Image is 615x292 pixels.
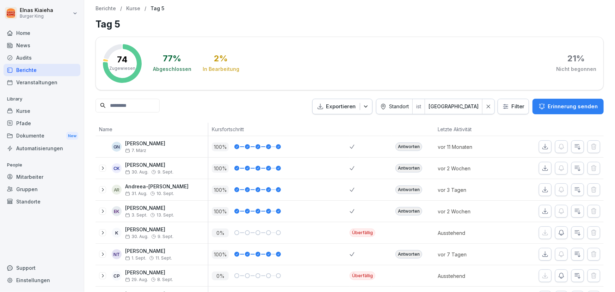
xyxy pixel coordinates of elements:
a: News [4,39,80,51]
p: [PERSON_NAME] [125,270,173,276]
p: Letzte Aktivität [438,126,501,133]
div: Filter [502,103,524,110]
div: Nicht begonnen [556,66,596,73]
p: [PERSON_NAME] [125,141,165,147]
span: 11. Sept. [155,256,172,261]
span: 30. Aug. [125,170,148,175]
a: Gruppen [4,183,80,195]
div: Abgeschlossen [153,66,191,73]
div: Antworten [395,142,422,151]
a: Standorte [4,195,80,208]
p: 74 [117,55,128,64]
p: Elnas Kiaieha [20,7,53,13]
p: [PERSON_NAME] [125,227,173,233]
a: Berichte [96,6,116,12]
div: Überfällig [350,272,375,280]
a: Veranstaltungen [4,76,80,89]
p: 0 % [212,229,229,237]
a: DokumenteNew [4,129,80,142]
a: Audits [4,51,80,64]
p: People [4,159,80,171]
div: 21 % [568,54,585,63]
div: Antworten [395,185,422,194]
div: NT [112,249,122,259]
button: Filter [498,99,529,114]
p: [PERSON_NAME] [125,205,174,211]
a: Berichte [4,64,80,76]
p: Erinnerung senden [548,103,598,110]
p: 0 % [212,272,229,280]
div: EK [112,206,122,216]
p: Name [99,126,204,133]
p: 100 % [212,185,229,194]
span: 29. Aug. [125,277,148,282]
span: 1. Sept. [125,256,146,261]
div: ist [413,99,425,114]
div: 2 % [214,54,228,63]
div: K [112,228,122,238]
div: New [66,132,78,140]
p: Tag 5 [150,6,164,12]
p: Kursfortschritt [212,126,346,133]
p: vor 7 Tagen [438,251,505,258]
a: Automatisierungen [4,142,80,154]
p: Andreea-[PERSON_NAME] [125,184,189,190]
h1: Tag 5 [96,17,604,31]
div: Überfällig [350,229,375,237]
div: CP [112,271,122,281]
div: Antworten [395,207,422,215]
p: [PERSON_NAME] [125,248,172,254]
p: vor 11 Monaten [438,143,505,151]
div: [GEOGRAPHIC_DATA] [429,103,479,110]
p: vor 3 Tagen [438,186,505,194]
span: 31. Aug. [125,191,147,196]
p: Exportieren [326,103,356,111]
p: 100 % [212,142,229,151]
a: Home [4,27,80,39]
a: Kurse [126,6,140,12]
p: Library [4,93,80,105]
span: 10. Sept. [156,191,174,196]
a: Kurse [4,105,80,117]
a: Einstellungen [4,274,80,286]
span: 9. Sept. [158,170,173,175]
span: 8. Sept. [157,277,173,282]
a: Mitarbeiter [4,171,80,183]
p: Ausstehend [438,229,505,237]
div: Dokumente [4,129,80,142]
span: 9. Sept. [158,234,173,239]
div: CK [112,163,122,173]
div: In Bearbeitung [203,66,239,73]
div: Support [4,262,80,274]
p: [PERSON_NAME] [125,162,173,168]
span: 30. Aug. [125,234,148,239]
p: 100 % [212,250,229,259]
p: Zugewiesen [109,65,135,72]
p: vor 2 Wochen [438,165,505,172]
p: / [144,6,146,12]
p: / [120,6,122,12]
div: AR [112,185,122,195]
div: GN [112,142,122,152]
div: 77 % [163,54,182,63]
p: 100 % [212,207,229,216]
a: Pfade [4,117,80,129]
p: vor 2 Wochen [438,208,505,215]
div: Antworten [395,164,422,172]
p: 100 % [212,164,229,173]
span: 13. Sept. [156,213,174,218]
button: Erinnerung senden [533,99,604,114]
